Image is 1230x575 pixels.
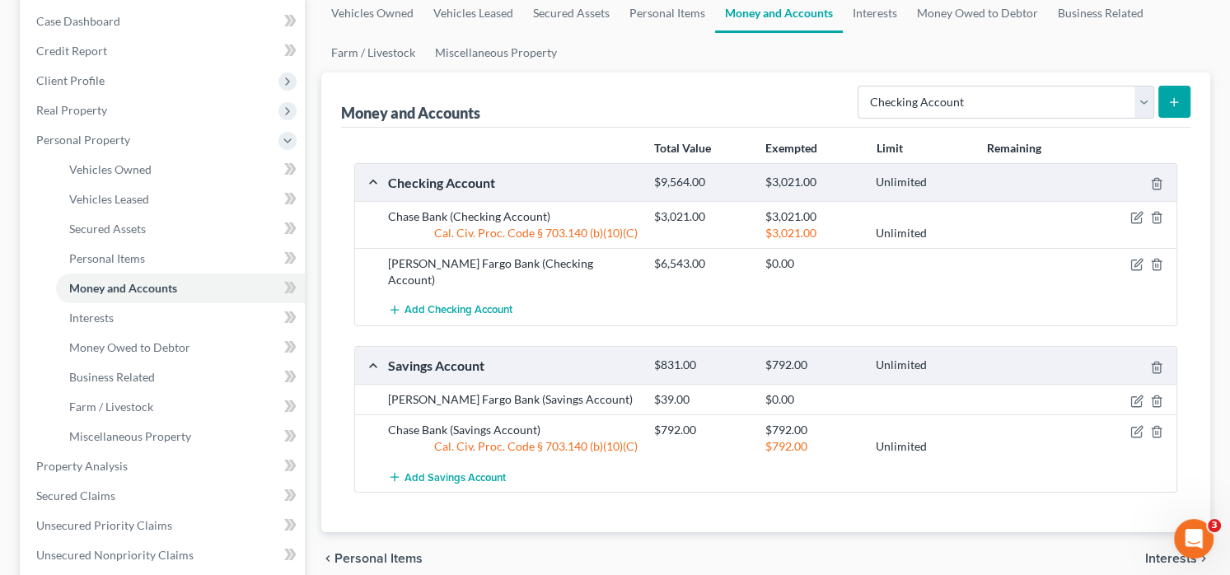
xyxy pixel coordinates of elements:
[36,14,120,28] span: Case Dashboard
[341,103,480,123] div: Money and Accounts
[876,141,902,155] strong: Limit
[321,552,334,565] i: chevron_left
[405,304,512,317] span: Add Checking Account
[56,392,305,422] a: Farm / Livestock
[380,357,646,374] div: Savings Account
[646,391,757,408] div: $39.00
[36,73,105,87] span: Client Profile
[868,175,979,190] div: Unlimited
[69,340,190,354] span: Money Owed to Debtor
[646,175,757,190] div: $9,564.00
[757,225,868,241] div: $3,021.00
[757,175,868,190] div: $3,021.00
[405,470,506,484] span: Add Savings Account
[56,303,305,333] a: Interests
[380,255,646,288] div: [PERSON_NAME] Fargo Bank (Checking Account)
[646,208,757,225] div: $3,021.00
[56,422,305,451] a: Miscellaneous Property
[1197,552,1210,565] i: chevron_right
[36,459,128,473] span: Property Analysis
[654,141,711,155] strong: Total Value
[321,552,423,565] button: chevron_left Personal Items
[646,255,757,272] div: $6,543.00
[23,481,305,511] a: Secured Claims
[56,244,305,273] a: Personal Items
[380,225,646,241] div: Cal. Civ. Proc. Code § 703.140 (b)(10)(C)
[1145,552,1197,565] span: Interests
[757,391,868,408] div: $0.00
[1208,519,1221,532] span: 3
[56,185,305,214] a: Vehicles Leased
[868,358,979,373] div: Unlimited
[69,370,155,384] span: Business Related
[380,174,646,191] div: Checking Account
[36,548,194,562] span: Unsecured Nonpriority Claims
[646,422,757,438] div: $792.00
[23,7,305,36] a: Case Dashboard
[646,358,757,373] div: $831.00
[23,540,305,570] a: Unsecured Nonpriority Claims
[334,552,423,565] span: Personal Items
[757,255,868,272] div: $0.00
[69,251,145,265] span: Personal Items
[388,295,512,325] button: Add Checking Account
[321,33,425,72] a: Farm / Livestock
[69,222,146,236] span: Secured Assets
[380,422,646,438] div: Chase Bank (Savings Account)
[868,438,979,455] div: Unlimited
[1145,552,1210,565] button: Interests chevron_right
[380,208,646,225] div: Chase Bank (Checking Account)
[69,311,114,325] span: Interests
[987,141,1041,155] strong: Remaining
[69,281,177,295] span: Money and Accounts
[757,438,868,455] div: $792.00
[56,214,305,244] a: Secured Assets
[36,44,107,58] span: Credit Report
[757,208,868,225] div: $3,021.00
[388,461,506,492] button: Add Savings Account
[69,429,191,443] span: Miscellaneous Property
[380,391,646,408] div: [PERSON_NAME] Fargo Bank (Savings Account)
[23,36,305,66] a: Credit Report
[757,358,868,373] div: $792.00
[23,451,305,481] a: Property Analysis
[69,192,149,206] span: Vehicles Leased
[23,511,305,540] a: Unsecured Priority Claims
[380,438,646,455] div: Cal. Civ. Proc. Code § 703.140 (b)(10)(C)
[56,273,305,303] a: Money and Accounts
[868,225,979,241] div: Unlimited
[69,400,153,414] span: Farm / Livestock
[36,518,172,532] span: Unsecured Priority Claims
[36,103,107,117] span: Real Property
[757,422,868,438] div: $792.00
[1174,519,1214,559] iframe: Intercom live chat
[765,141,817,155] strong: Exempted
[56,155,305,185] a: Vehicles Owned
[56,362,305,392] a: Business Related
[425,33,567,72] a: Miscellaneous Property
[69,162,152,176] span: Vehicles Owned
[36,133,130,147] span: Personal Property
[56,333,305,362] a: Money Owed to Debtor
[36,489,115,503] span: Secured Claims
